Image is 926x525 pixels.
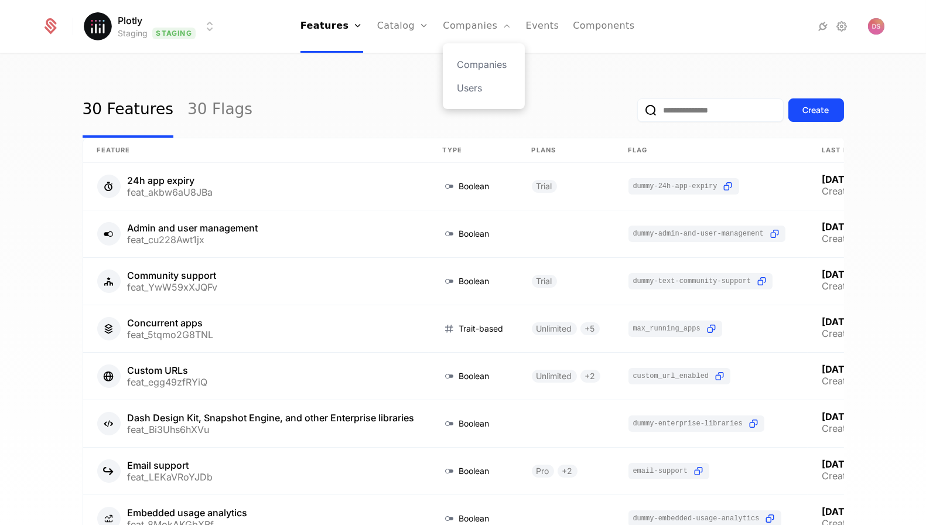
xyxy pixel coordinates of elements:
[187,83,252,138] a: 30 Flags
[83,83,173,138] a: 30 Features
[835,19,849,33] a: Settings
[518,138,614,163] th: Plans
[816,19,831,33] a: Integrations
[84,12,112,40] img: Plotly
[614,138,808,163] th: Flag
[118,28,148,39] div: Staging
[868,18,884,35] img: Daniel Anton Suchy
[429,138,518,163] th: Type
[87,13,216,39] button: Select environment
[152,28,195,39] span: Staging
[457,81,511,95] a: Users
[457,57,511,71] a: Companies
[788,98,844,122] button: Create
[868,18,884,35] button: Open user button
[803,104,829,116] div: Create
[83,138,429,163] th: Feature
[118,13,142,28] span: Plotly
